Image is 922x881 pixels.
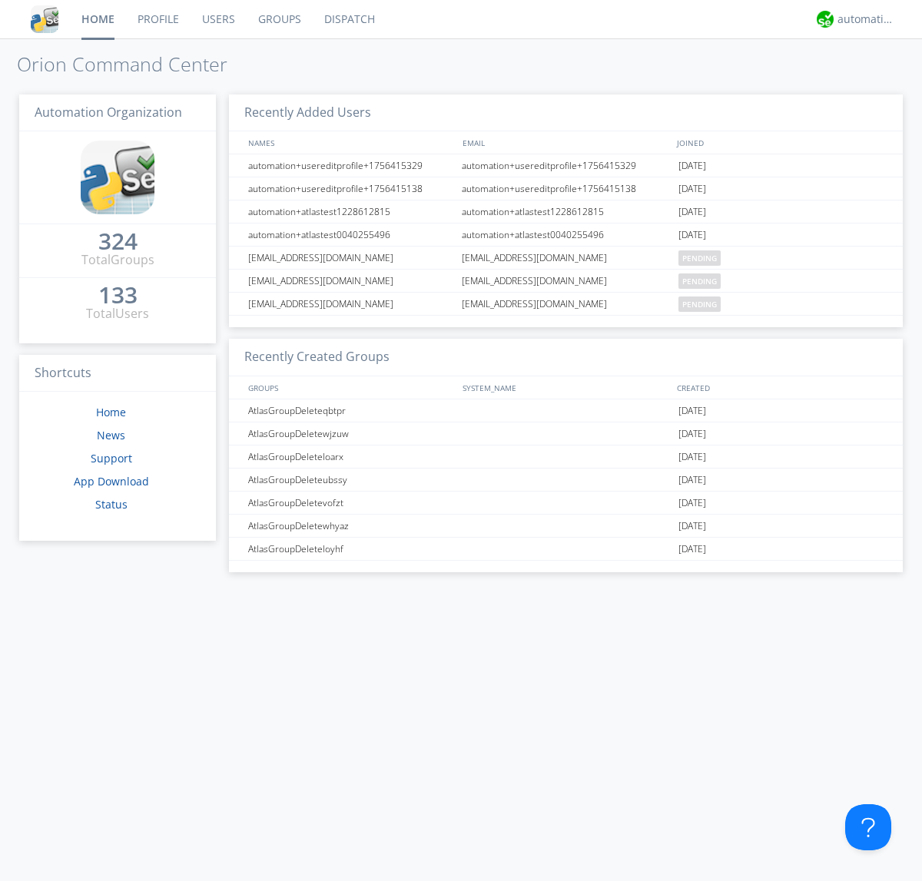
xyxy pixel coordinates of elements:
[244,399,457,422] div: AtlasGroupDeleteqbtpr
[244,538,457,560] div: AtlasGroupDeleteloyhf
[19,355,216,392] h3: Shortcuts
[244,445,457,468] div: AtlasGroupDeleteloarx
[459,131,673,154] div: EMAIL
[74,474,149,489] a: App Download
[458,293,675,315] div: [EMAIL_ADDRESS][DOMAIN_NAME]
[229,270,903,293] a: [EMAIL_ADDRESS][DOMAIN_NAME][EMAIL_ADDRESS][DOMAIN_NAME]pending
[678,224,706,247] span: [DATE]
[229,492,903,515] a: AtlasGroupDeletevofzt[DATE]
[35,104,182,121] span: Automation Organization
[229,538,903,561] a: AtlasGroupDeleteloyhf[DATE]
[837,12,895,27] div: automation+atlas
[98,287,138,303] div: 133
[458,247,675,269] div: [EMAIL_ADDRESS][DOMAIN_NAME]
[678,154,706,177] span: [DATE]
[229,399,903,422] a: AtlasGroupDeleteqbtpr[DATE]
[244,270,457,292] div: [EMAIL_ADDRESS][DOMAIN_NAME]
[459,376,673,399] div: SYSTEM_NAME
[458,200,675,223] div: automation+atlastest1228612815
[678,515,706,538] span: [DATE]
[229,515,903,538] a: AtlasGroupDeletewhyaz[DATE]
[229,339,903,376] h3: Recently Created Groups
[229,445,903,469] a: AtlasGroupDeleteloarx[DATE]
[673,131,888,154] div: JOINED
[678,296,721,312] span: pending
[229,422,903,445] a: AtlasGroupDeletewjzuw[DATE]
[244,293,457,315] div: [EMAIL_ADDRESS][DOMAIN_NAME]
[244,422,457,445] div: AtlasGroupDeletewjzuw
[678,422,706,445] span: [DATE]
[458,224,675,246] div: automation+atlastest0040255496
[678,538,706,561] span: [DATE]
[678,273,721,289] span: pending
[244,131,455,154] div: NAMES
[81,251,154,269] div: Total Groups
[244,154,457,177] div: automation+usereditprofile+1756415329
[244,177,457,200] div: automation+usereditprofile+1756415138
[244,469,457,491] div: AtlasGroupDeleteubssy
[678,200,706,224] span: [DATE]
[678,445,706,469] span: [DATE]
[96,405,126,419] a: Home
[678,492,706,515] span: [DATE]
[673,376,888,399] div: CREATED
[91,451,132,465] a: Support
[244,247,457,269] div: [EMAIL_ADDRESS][DOMAIN_NAME]
[229,94,903,132] h3: Recently Added Users
[678,469,706,492] span: [DATE]
[229,177,903,200] a: automation+usereditprofile+1756415138automation+usereditprofile+1756415138[DATE]
[244,200,457,223] div: automation+atlastest1228612815
[678,250,721,266] span: pending
[229,200,903,224] a: automation+atlastest1228612815automation+atlastest1228612815[DATE]
[229,469,903,492] a: AtlasGroupDeleteubssy[DATE]
[244,224,457,246] div: automation+atlastest0040255496
[458,154,675,177] div: automation+usereditprofile+1756415329
[95,497,128,512] a: Status
[678,399,706,422] span: [DATE]
[229,247,903,270] a: [EMAIL_ADDRESS][DOMAIN_NAME][EMAIL_ADDRESS][DOMAIN_NAME]pending
[81,141,154,214] img: cddb5a64eb264b2086981ab96f4c1ba7
[244,376,455,399] div: GROUPS
[244,515,457,537] div: AtlasGroupDeletewhyaz
[98,233,138,251] a: 324
[845,804,891,850] iframe: Toggle Customer Support
[98,287,138,305] a: 133
[244,492,457,514] div: AtlasGroupDeletevofzt
[97,428,125,442] a: News
[98,233,138,249] div: 324
[86,305,149,323] div: Total Users
[229,154,903,177] a: automation+usereditprofile+1756415329automation+usereditprofile+1756415329[DATE]
[229,224,903,247] a: automation+atlastest0040255496automation+atlastest0040255496[DATE]
[678,177,706,200] span: [DATE]
[458,177,675,200] div: automation+usereditprofile+1756415138
[817,11,834,28] img: d2d01cd9b4174d08988066c6d424eccd
[229,293,903,316] a: [EMAIL_ADDRESS][DOMAIN_NAME][EMAIL_ADDRESS][DOMAIN_NAME]pending
[31,5,58,33] img: cddb5a64eb264b2086981ab96f4c1ba7
[458,270,675,292] div: [EMAIL_ADDRESS][DOMAIN_NAME]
